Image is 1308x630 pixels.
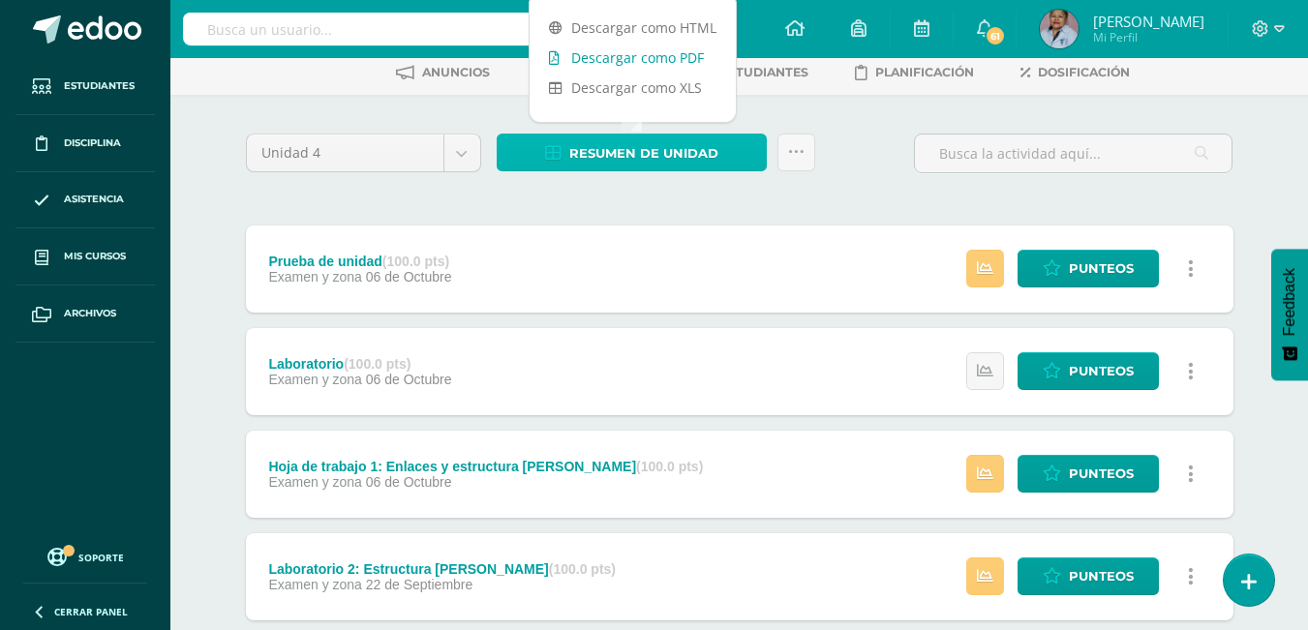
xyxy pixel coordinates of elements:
[64,135,121,151] span: Disciplina
[422,65,490,79] span: Anuncios
[1069,456,1134,492] span: Punteos
[915,135,1232,172] input: Busca la actividad aquí...
[268,372,362,387] span: Examen y zona
[15,172,155,229] a: Asistencia
[15,58,155,115] a: Estudiantes
[78,551,124,564] span: Soporte
[1069,353,1134,389] span: Punteos
[569,135,718,171] span: Resumen de unidad
[985,25,1006,46] span: 61
[530,43,736,73] a: Descargar como PDF
[23,543,147,569] a: Soporte
[268,459,703,474] div: Hoja de trabajo 1: Enlaces y estructura [PERSON_NAME]
[366,269,452,285] span: 06 de Octubre
[497,134,767,171] a: Resumen de unidad
[64,306,116,321] span: Archivos
[1271,249,1308,380] button: Feedback - Mostrar encuesta
[247,135,480,171] a: Unidad 4
[396,57,490,88] a: Anuncios
[1281,268,1298,336] span: Feedback
[1093,29,1204,45] span: Mi Perfil
[1038,65,1130,79] span: Dosificación
[366,474,452,490] span: 06 de Octubre
[15,228,155,285] a: Mis cursos
[636,459,703,474] strong: (100.0 pts)
[268,254,451,269] div: Prueba de unidad
[855,57,974,88] a: Planificación
[64,78,135,94] span: Estudiantes
[382,254,449,269] strong: (100.0 pts)
[54,605,128,618] span: Cerrar panel
[261,135,429,171] span: Unidad 4
[1020,57,1130,88] a: Dosificación
[64,192,124,207] span: Asistencia
[1018,455,1159,493] a: Punteos
[720,65,808,79] span: Estudiantes
[1093,12,1204,31] span: [PERSON_NAME]
[530,13,736,43] a: Descargar como HTML
[1040,10,1079,48] img: 4a4d6314b287703208efce12d67be7f7.png
[1018,557,1159,595] a: Punteos
[268,269,362,285] span: Examen y zona
[268,474,362,490] span: Examen y zona
[875,65,974,79] span: Planificación
[366,577,473,592] span: 22 de Septiembre
[344,356,411,372] strong: (100.0 pts)
[268,577,362,592] span: Examen y zona
[15,115,155,172] a: Disciplina
[268,561,616,577] div: Laboratorio 2: Estructura [PERSON_NAME]
[1069,251,1134,286] span: Punteos
[183,13,604,45] input: Busca un usuario...
[692,57,808,88] a: Estudiantes
[64,249,126,264] span: Mis cursos
[530,73,736,103] a: Descargar como XLS
[268,356,451,372] div: Laboratorio
[366,372,452,387] span: 06 de Octubre
[1018,250,1159,287] a: Punteos
[1018,352,1159,390] a: Punteos
[549,561,616,577] strong: (100.0 pts)
[1069,558,1134,594] span: Punteos
[15,285,155,343] a: Archivos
